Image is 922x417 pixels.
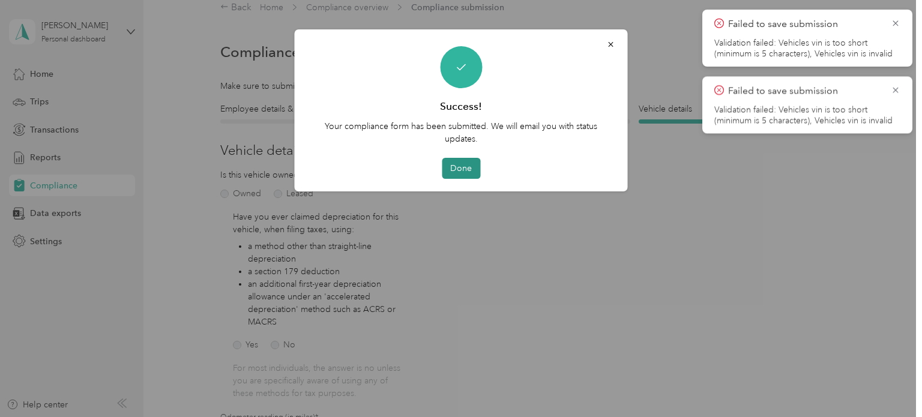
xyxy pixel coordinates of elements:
p: Failed to save submission [728,17,882,32]
iframe: Everlance-gr Chat Button Frame [855,350,922,417]
p: Failed to save submission [728,83,882,98]
p: Your compliance form has been submitted. We will email you with status updates. [312,120,611,145]
button: Done [442,158,480,179]
h3: Success! [440,99,482,114]
li: Validation failed: Vehicles vin is too short (minimum is 5 characters), Vehicles vin is invalid [714,38,900,59]
li: Validation failed: Vehicles vin is too short (minimum is 5 characters), Vehicles vin is invalid [714,104,900,126]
